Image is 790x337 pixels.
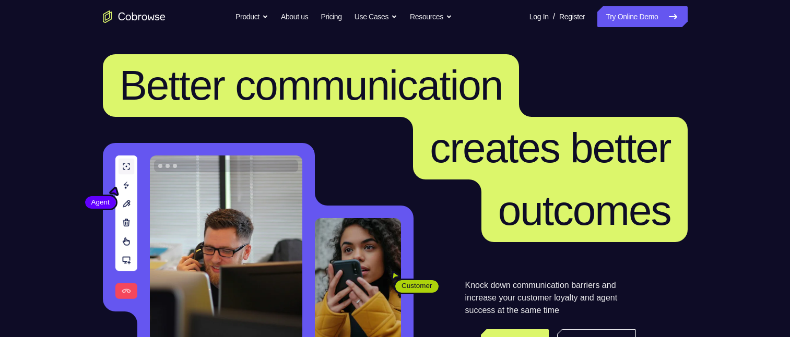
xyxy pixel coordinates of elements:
button: Resources [410,6,452,27]
a: Log In [529,6,549,27]
p: Knock down communication barriers and increase your customer loyalty and agent success at the sam... [465,279,636,317]
span: creates better [430,125,670,171]
a: Try Online Demo [597,6,687,27]
a: Register [559,6,585,27]
button: Product [235,6,268,27]
a: About us [281,6,308,27]
a: Pricing [321,6,341,27]
span: / [553,10,555,23]
span: Better communication [120,62,503,109]
button: Use Cases [355,6,397,27]
a: Go to the home page [103,10,166,23]
span: outcomes [498,187,671,234]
